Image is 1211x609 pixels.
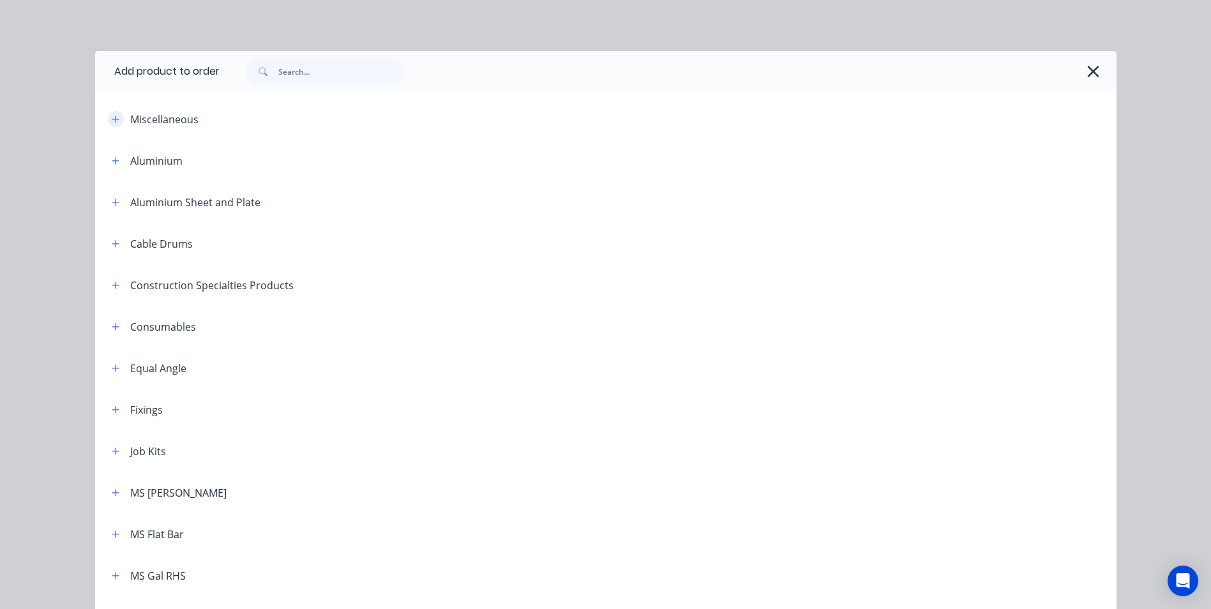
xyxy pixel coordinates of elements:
div: MS Gal RHS [130,568,186,583]
div: Aluminium Sheet and Plate [130,195,260,210]
div: Cable Drums [130,236,193,252]
div: Job Kits [130,444,166,459]
div: Consumables [130,319,196,335]
div: Add product to order [95,51,220,92]
input: Search... [278,59,405,84]
div: MS Flat Bar [130,527,184,542]
div: MS [PERSON_NAME] [130,485,227,500]
div: Aluminium [130,153,183,169]
div: Equal Angle [130,361,186,376]
div: Fixings [130,402,163,417]
div: Miscellaneous [130,112,199,127]
div: Open Intercom Messenger [1168,566,1198,596]
div: Construction Specialties Products [130,278,294,293]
